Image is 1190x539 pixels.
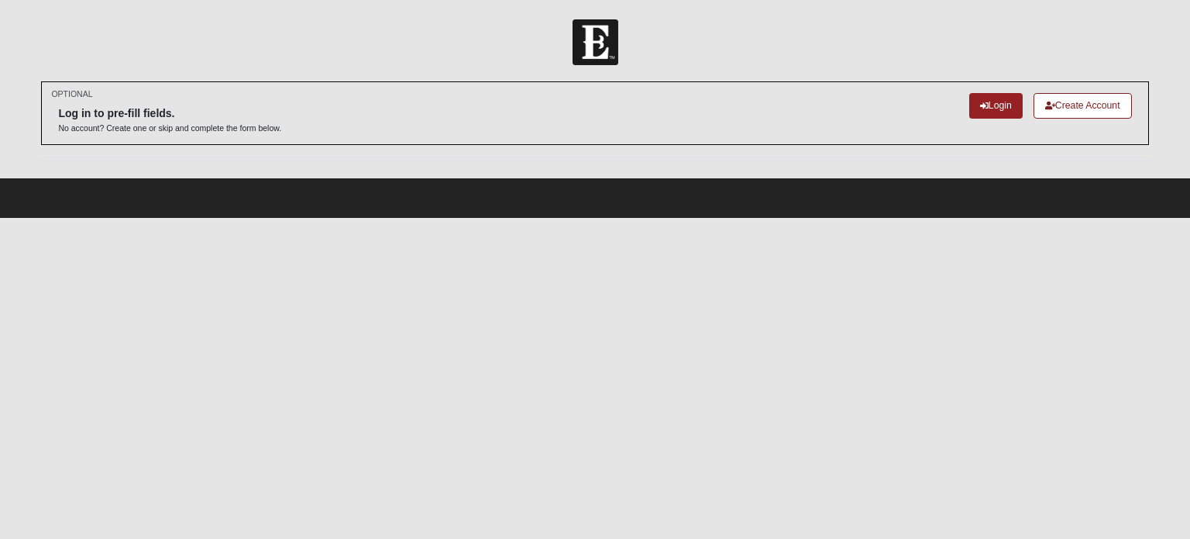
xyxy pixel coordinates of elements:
[51,88,92,100] small: OPTIONAL
[573,19,618,65] img: Church of Eleven22 Logo
[58,123,281,134] p: No account? Create one or skip and complete the form below.
[1034,93,1132,119] a: Create Account
[969,93,1023,119] a: Login
[58,107,281,120] h6: Log in to pre-fill fields.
